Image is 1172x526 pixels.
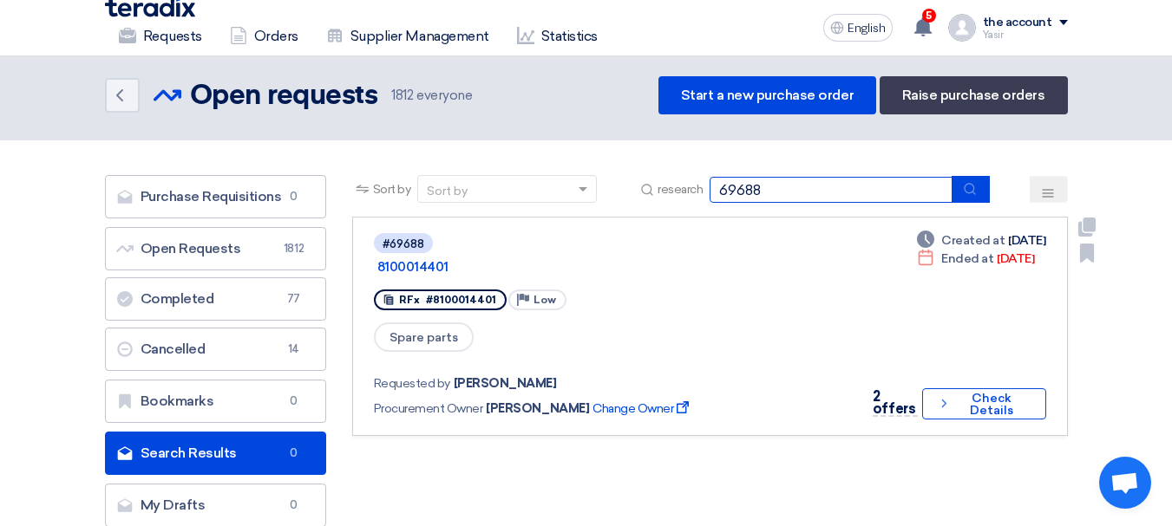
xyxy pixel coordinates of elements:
[105,380,326,423] a: Bookmarks0
[880,76,1068,114] a: Raise purchase orders
[391,88,413,103] font: 1812
[710,177,953,203] input: Search by title or reference number
[454,376,557,391] font: [PERSON_NAME]
[373,182,411,197] font: Sort by
[290,446,298,459] font: 0
[105,328,326,371] a: Cancelled14
[374,401,483,416] font: Procurement Owner
[486,401,589,416] font: [PERSON_NAME]
[190,82,378,110] font: Open requests
[922,388,1045,419] button: Check Details
[823,14,893,42] button: English
[374,376,450,391] font: Requested by
[503,17,612,55] a: Statistics
[105,227,326,270] a: Open Requests1812
[105,17,216,55] a: Requests
[534,294,556,306] font: Low
[105,277,326,321] a: Completed77
[312,17,503,55] a: Supplier Management
[377,259,449,275] font: 8100014401
[997,251,1034,266] font: [DATE]
[350,28,489,44] font: Supplier Management
[143,28,202,44] font: Requests
[1099,457,1151,509] div: Open chat
[848,21,886,36] font: English
[216,17,312,55] a: Orders
[941,251,993,266] font: Ended at
[941,233,1005,248] font: Created at
[141,290,214,307] font: Completed
[926,10,932,22] font: 5
[105,432,326,475] a: Search Results0
[681,87,854,103] font: Start a new purchase order
[290,190,298,203] font: 0
[970,391,1013,418] font: Check Details
[873,388,915,417] font: 2 offers
[141,240,241,257] font: Open Requests
[902,87,1045,103] font: Raise purchase orders
[399,294,420,306] font: RFx
[141,497,206,513] font: My Drafts
[658,182,703,197] font: research
[1008,233,1045,248] font: [DATE]
[287,292,300,305] font: 77
[593,401,673,416] font: Change Owner
[383,237,424,250] font: #69688
[290,498,298,511] font: 0
[141,341,206,357] font: Cancelled
[390,330,458,345] font: Spare parts
[377,259,811,275] a: 8100014401
[254,28,298,44] font: Orders
[948,14,976,42] img: profile_test.png
[284,242,304,255] font: 1812
[983,15,1052,29] font: the account
[541,28,598,44] font: Statistics
[290,394,298,407] font: 0
[141,445,237,461] font: Search Results
[983,29,1004,41] font: Yasir
[141,393,214,409] font: Bookmarks
[427,184,468,198] font: Sort by
[416,88,472,103] font: everyone
[426,294,496,306] font: #8100014401
[105,175,326,218] a: Purchase Requisitions0
[141,188,282,205] font: Purchase Requisitions
[288,342,299,355] font: 14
